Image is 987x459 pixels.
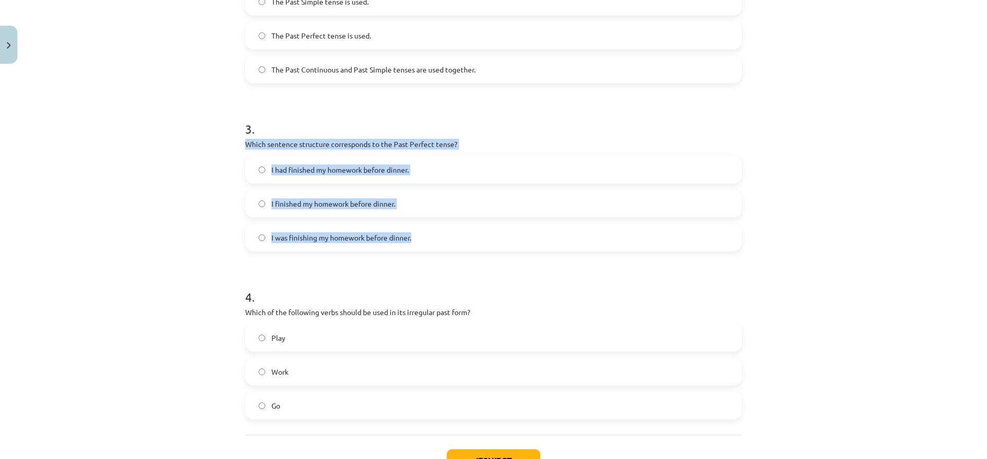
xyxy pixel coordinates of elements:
[259,234,265,241] input: I was finishing my homework before dinner.
[271,400,280,411] span: Go
[271,333,285,343] span: Play
[245,272,742,304] h1: 4 .
[271,30,371,41] span: The Past Perfect tense is used.
[245,104,742,136] h1: 3 .
[245,139,742,150] p: Which sentence structure corresponds to the Past Perfect tense?
[271,164,409,175] span: I had finished my homework before dinner.
[271,64,476,75] span: The Past Continuous and Past Simple tenses are used together.
[245,307,742,318] p: Which of the following verbs should be used in its irregular past form?
[271,198,395,209] span: I finished my homework before dinner.
[259,369,265,375] input: Work
[259,335,265,341] input: Play
[271,232,411,243] span: I was finishing my homework before dinner.
[271,366,288,377] span: Work
[259,167,265,173] input: I had finished my homework before dinner.
[259,66,265,73] input: The Past Continuous and Past Simple tenses are used together.
[259,402,265,409] input: Go
[259,200,265,207] input: I finished my homework before dinner.
[259,32,265,39] input: The Past Perfect tense is used.
[7,42,11,49] img: icon-close-lesson-0947bae3869378f0d4975bcd49f059093ad1ed9edebbc8119c70593378902aed.svg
